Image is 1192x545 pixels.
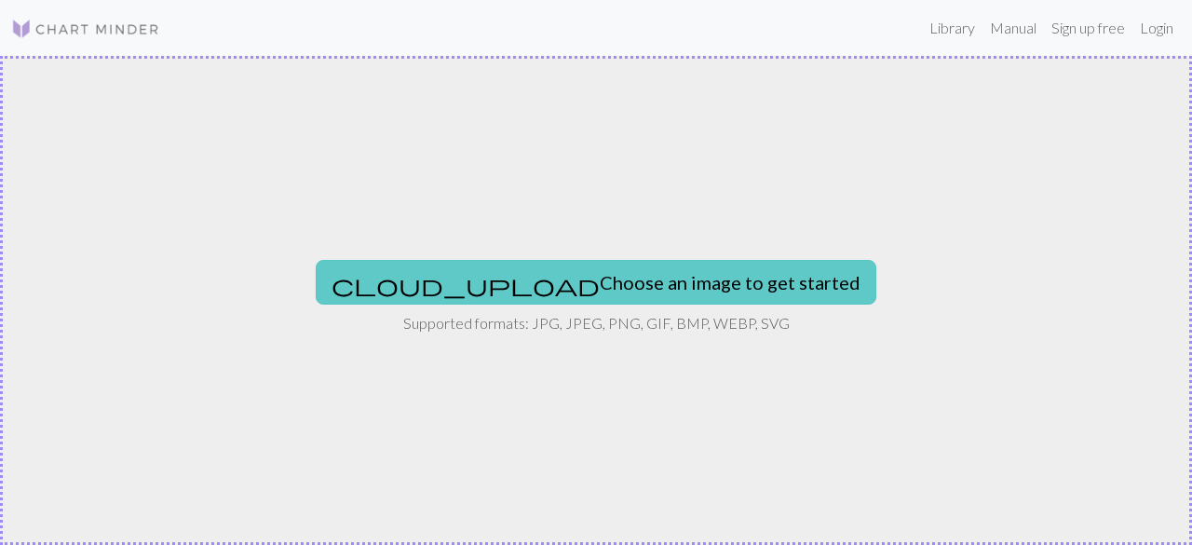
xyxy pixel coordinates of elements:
[403,312,790,334] p: Supported formats: JPG, JPEG, PNG, GIF, BMP, WEBP, SVG
[11,18,160,40] img: Logo
[922,9,982,47] a: Library
[1132,9,1181,47] a: Login
[982,9,1044,47] a: Manual
[332,272,600,298] span: cloud_upload
[1044,9,1132,47] a: Sign up free
[316,260,876,305] button: Choose an image to get started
